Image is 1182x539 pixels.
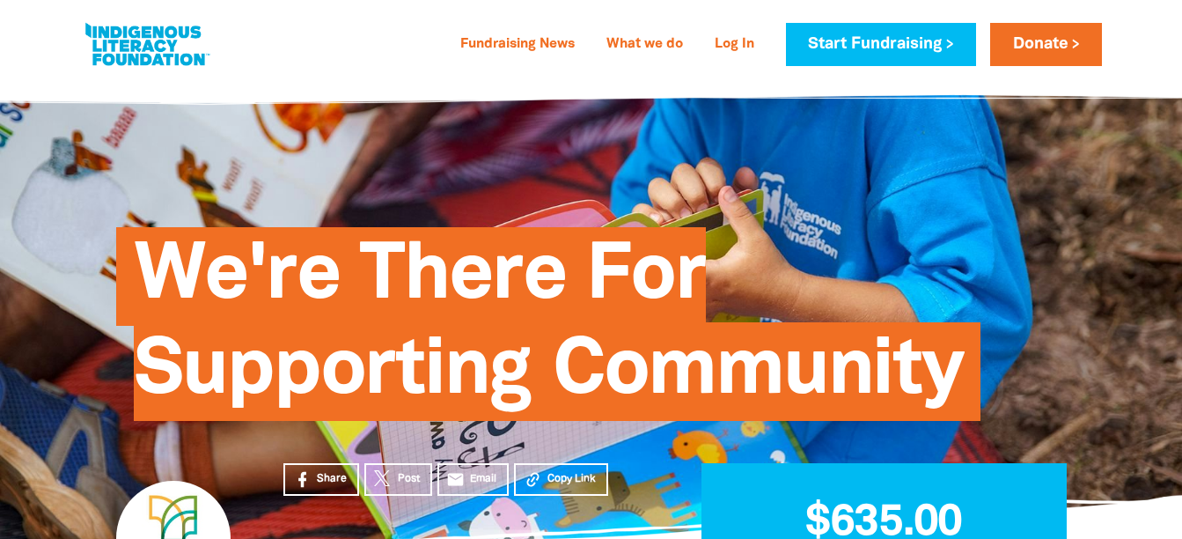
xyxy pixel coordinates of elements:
[437,463,510,496] a: emailEmail
[134,240,963,421] span: We're There For Supporting Community
[547,471,596,487] span: Copy Link
[317,471,347,487] span: Share
[704,31,765,59] a: Log In
[514,463,608,496] button: Copy Link
[786,23,976,66] a: Start Fundraising
[596,31,694,59] a: What we do
[398,471,420,487] span: Post
[990,23,1101,66] a: Donate
[450,31,585,59] a: Fundraising News
[364,463,432,496] a: Post
[470,471,496,487] span: Email
[283,463,359,496] a: Share
[446,470,465,489] i: email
